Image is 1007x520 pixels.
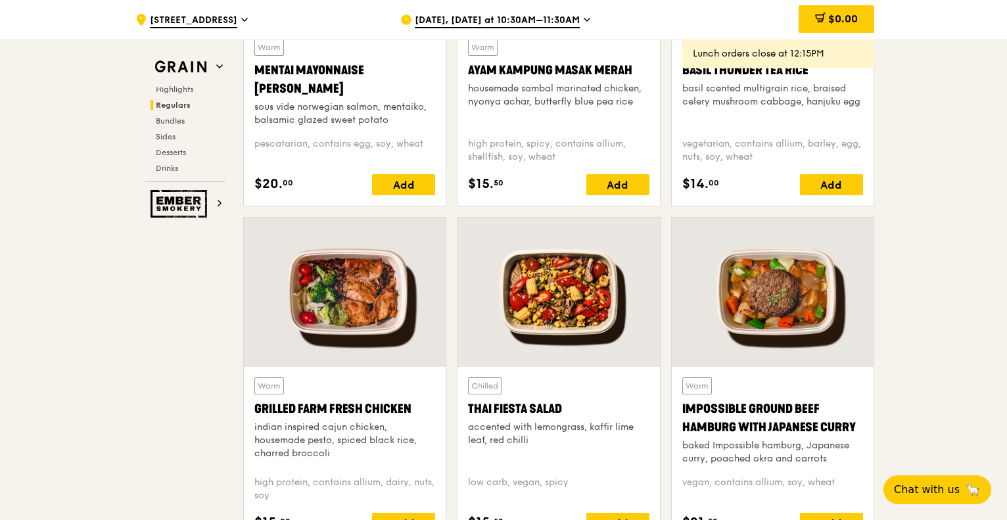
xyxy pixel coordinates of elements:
[682,137,863,164] div: vegetarian, contains allium, barley, egg, nuts, soy, wheat
[372,174,435,195] div: Add
[468,61,649,80] div: Ayam Kampung Masak Merah
[468,400,649,418] div: Thai Fiesta Salad
[468,174,494,194] span: $15.
[468,82,649,108] div: housemade sambal marinated chicken, nyonya achar, butterfly blue pea rice
[682,400,863,437] div: Impossible Ground Beef Hamburg with Japanese Curry
[254,174,283,194] span: $20.
[682,476,863,502] div: vegan, contains allium, soy, wheat
[254,137,435,164] div: pescatarian, contains egg, soy, wheat
[682,377,712,394] div: Warm
[151,55,211,79] img: Grain web logo
[468,137,649,164] div: high protein, spicy, contains allium, shellfish, soy, wheat
[150,14,237,28] span: [STREET_ADDRESS]
[682,82,863,108] div: basil scented multigrain rice, braised celery mushroom cabbage, hanjuku egg
[254,476,435,502] div: high protein, contains allium, dairy, nuts, soy
[254,421,435,460] div: indian inspired cajun chicken, housemade pesto, spiced black rice, charred broccoli
[965,482,981,498] span: 🦙
[254,377,284,394] div: Warm
[693,47,864,60] div: Lunch orders close at 12:15PM
[254,61,435,98] div: Mentai Mayonnaise [PERSON_NAME]
[283,177,293,188] span: 00
[156,85,193,94] span: Highlights
[415,14,580,28] span: [DATE], [DATE] at 10:30AM–11:30AM
[682,439,863,465] div: baked Impossible hamburg, Japanese curry, poached okra and carrots
[254,101,435,127] div: sous vide norwegian salmon, mentaiko, balsamic glazed sweet potato
[151,190,211,218] img: Ember Smokery web logo
[883,475,991,504] button: Chat with us🦙
[494,177,503,188] span: 50
[254,400,435,418] div: Grilled Farm Fresh Chicken
[468,39,498,56] div: Warm
[709,177,719,188] span: 00
[828,12,858,25] span: $0.00
[894,482,960,498] span: Chat with us
[156,116,185,126] span: Bundles
[468,476,649,502] div: low carb, vegan, spicy
[156,101,191,110] span: Regulars
[468,421,649,447] div: accented with lemongrass, kaffir lime leaf, red chilli
[682,174,709,194] span: $14.
[156,148,186,157] span: Desserts
[156,164,178,173] span: Drinks
[468,377,502,394] div: Chilled
[586,174,649,195] div: Add
[254,39,284,56] div: Warm
[156,132,176,141] span: Sides
[800,174,863,195] div: Add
